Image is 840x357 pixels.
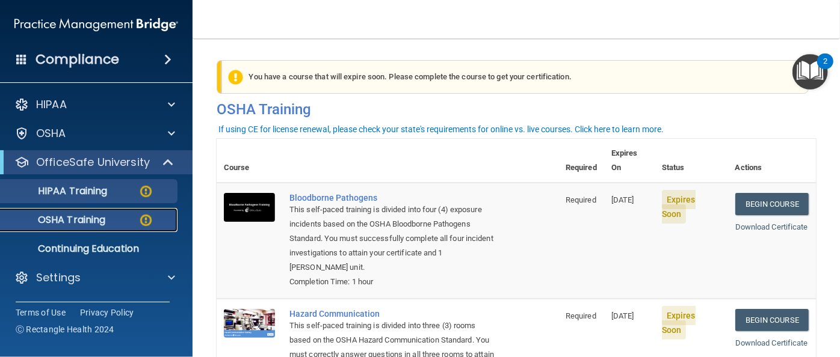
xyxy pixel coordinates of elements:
p: OfficeSafe University [36,155,150,169]
p: OSHA [36,126,66,141]
iframe: Drift Widget Chat Controller [632,272,826,320]
th: Expires On [604,139,655,183]
a: Bloodborne Pathogens [289,193,498,203]
th: Required [558,139,604,183]
a: Hazard Communication [289,309,498,319]
span: Expires Soon [662,190,696,224]
span: Required [566,311,596,320]
a: Settings [14,270,175,285]
img: warning-circle.0cc9ac19.png [138,184,153,199]
a: HIPAA [14,97,175,112]
a: Download Certificate [735,338,808,347]
button: Open Resource Center, 2 new notifications [792,54,828,90]
th: Course [217,139,282,183]
img: exclamation-circle-solid-warning.7ed2984d.png [228,70,243,85]
th: Actions [728,139,816,183]
button: If using CE for license renewal, please check your state's requirements for online vs. live cours... [217,123,666,135]
span: [DATE] [611,311,634,320]
a: Download Certificate [735,222,808,231]
div: Completion Time: 1 hour [289,275,498,289]
h4: Compliance [36,51,119,68]
p: OSHA Training [8,214,105,226]
a: Begin Course [735,193,809,215]
a: Begin Course [735,309,809,331]
p: HIPAA [36,97,67,112]
img: warning-circle.0cc9ac19.png [138,213,153,228]
h4: OSHA Training [217,101,816,118]
span: Ⓒ Rectangle Health 2024 [16,323,114,335]
a: Terms of Use [16,307,66,319]
span: Expires Soon [662,306,696,340]
div: This self-paced training is divided into four (4) exposure incidents based on the OSHA Bloodborne... [289,203,498,275]
div: 2 [823,61,827,77]
p: HIPAA Training [8,185,107,197]
a: OSHA [14,126,175,141]
span: Required [566,195,596,204]
a: OfficeSafe University [14,155,174,169]
div: If using CE for license renewal, please check your state's requirements for online vs. live cours... [218,125,664,133]
div: You have a course that will expire soon. Please complete the course to get your certification. [221,60,809,94]
th: Status [655,139,728,183]
img: PMB logo [14,13,178,37]
span: [DATE] [611,195,634,204]
a: Privacy Policy [80,307,134,319]
p: Continuing Education [8,243,172,255]
p: Settings [36,270,81,285]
